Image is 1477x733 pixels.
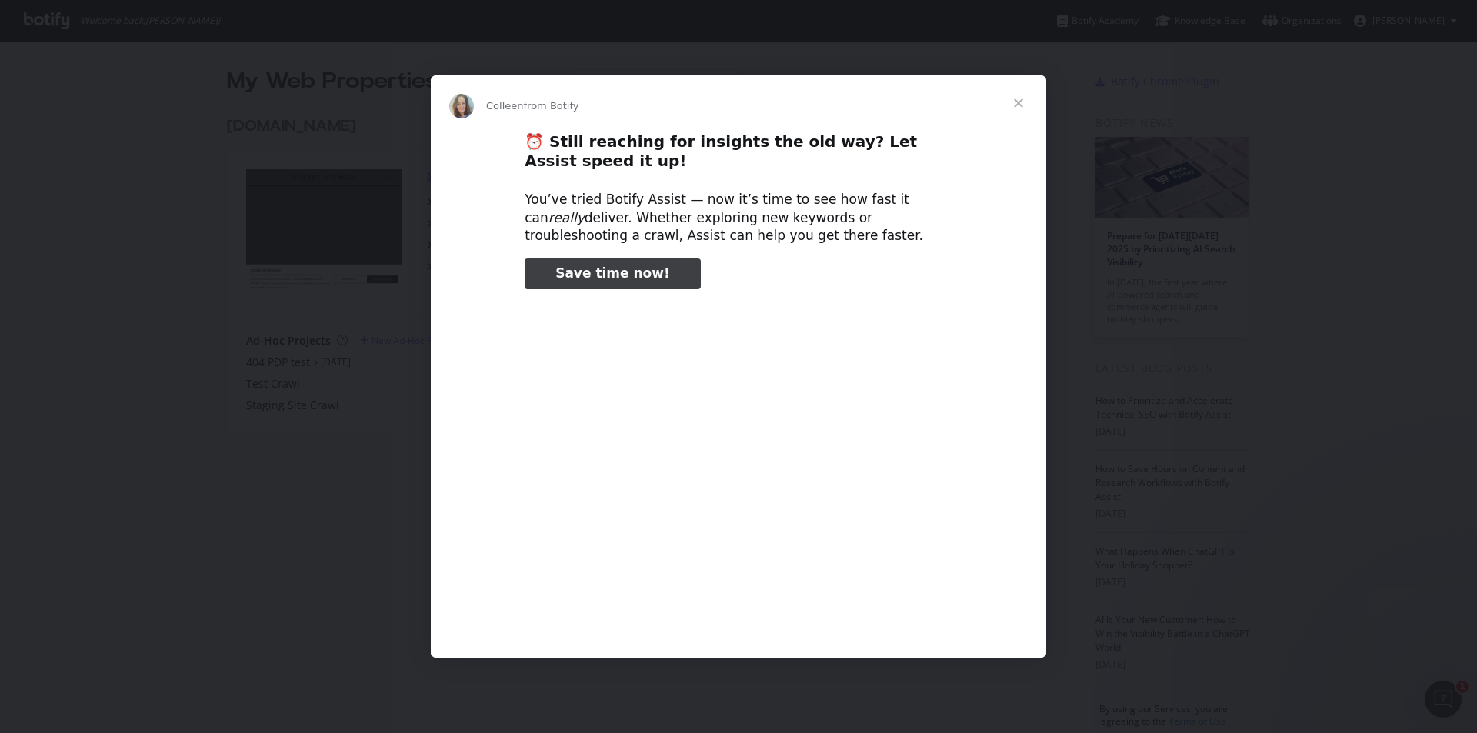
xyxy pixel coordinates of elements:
div: You’ve tried Botify Assist — now it’s time to see how fast it can deliver. Whether exploring new ... [525,191,952,245]
span: Save time now! [555,265,670,281]
h2: ⏰ Still reaching for insights the old way? Let Assist speed it up! [525,132,952,179]
img: Profile image for Colleen [449,94,474,118]
span: Colleen [486,100,524,112]
span: Close [991,75,1046,131]
i: really [548,210,585,225]
video: Play video [418,302,1059,623]
span: from Botify [524,100,579,112]
a: Save time now! [525,258,701,289]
